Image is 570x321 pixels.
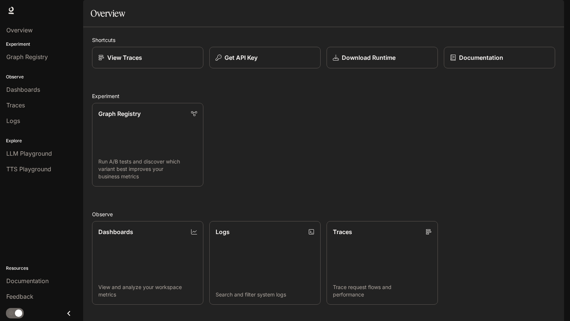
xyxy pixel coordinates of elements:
[225,53,258,62] p: Get API Key
[92,210,555,218] h2: Observe
[92,103,203,187] a: Graph RegistryRun A/B tests and discover which variant best improves your business metrics
[459,53,503,62] p: Documentation
[92,221,203,305] a: DashboardsView and analyze your workspace metrics
[216,227,230,236] p: Logs
[98,283,197,298] p: View and analyze your workspace metrics
[209,221,321,305] a: LogsSearch and filter system logs
[98,227,133,236] p: Dashboards
[92,92,555,100] h2: Experiment
[327,221,438,305] a: TracesTrace request flows and performance
[98,158,197,180] p: Run A/B tests and discover which variant best improves your business metrics
[92,47,203,68] a: View Traces
[209,47,321,68] button: Get API Key
[98,109,141,118] p: Graph Registry
[342,53,396,62] p: Download Runtime
[444,47,555,68] a: Documentation
[216,291,314,298] p: Search and filter system logs
[333,227,352,236] p: Traces
[333,283,432,298] p: Trace request flows and performance
[107,53,142,62] p: View Traces
[327,47,438,68] a: Download Runtime
[91,6,125,21] h1: Overview
[92,36,555,44] h2: Shortcuts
